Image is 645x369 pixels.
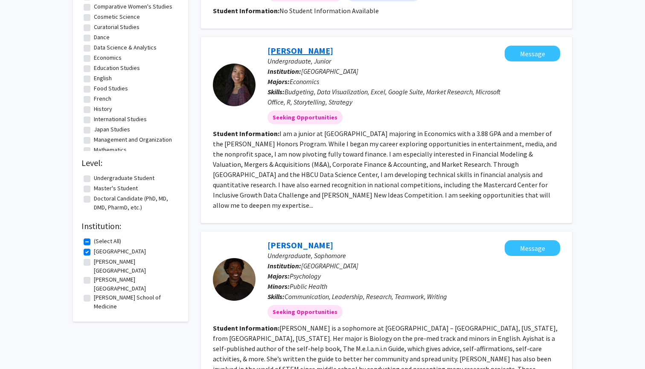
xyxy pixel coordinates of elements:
button: Message Ayishat Yussuf [505,240,560,256]
span: Communication, Leadership, Research, Teamwork, Writing [285,292,447,301]
label: Mathematics [94,145,127,154]
h2: Institution: [81,221,180,231]
label: International Studies [94,115,147,124]
label: Japan Studies [94,125,130,134]
label: Undergraduate Student [94,174,154,183]
a: [PERSON_NAME] [267,45,333,56]
span: Economics [290,77,319,86]
span: [GEOGRAPHIC_DATA] [301,261,358,270]
label: Data Science & Analytics [94,43,157,52]
iframe: Chat [6,331,36,363]
span: Public Health [290,282,327,291]
b: Student Information: [213,129,279,138]
label: Curatorial Studies [94,23,139,32]
label: Education Studies [94,64,140,73]
label: Food Studies [94,84,128,93]
label: English [94,74,112,83]
mat-chip: Seeking Opportunities [267,305,343,319]
mat-chip: Seeking Opportunities [267,110,343,124]
label: Economics [94,53,122,62]
label: (Select All) [94,237,121,246]
button: Message Chloe Jacobs [505,46,560,61]
label: Master's Student [94,184,138,193]
label: Management and Organization [94,135,172,144]
span: Budgeting, Data Visualization, Excel, Google Suite, Market Research, Microsoft Office, R, Storyte... [267,87,500,106]
label: [PERSON_NAME] School of Medicine [94,293,177,311]
span: Undergraduate, Sophomore [267,251,346,260]
fg-read-more: I am a junior at [GEOGRAPHIC_DATA] majoring in Economics with a 3.88 GPA and a member of the [PER... [213,129,557,209]
span: [GEOGRAPHIC_DATA] [301,67,358,76]
label: French [94,94,111,103]
a: [PERSON_NAME] [267,240,333,250]
label: Dance [94,33,110,42]
b: Majors: [267,272,290,280]
b: Majors: [267,77,290,86]
span: Undergraduate, Junior [267,57,331,65]
h2: Level: [81,158,180,168]
span: Psychology [290,272,321,280]
label: History [94,105,112,113]
b: Institution: [267,67,301,76]
b: Skills: [267,292,285,301]
b: Minors: [267,282,290,291]
label: Comparative Women's Studies [94,2,172,11]
label: [PERSON_NAME][GEOGRAPHIC_DATA] [94,257,177,275]
label: Cosmetic Science [94,12,140,21]
span: No Student Information Available [279,6,379,15]
label: [GEOGRAPHIC_DATA] [94,247,146,256]
label: Doctoral Candidate (PhD, MD, DMD, PharmD, etc.) [94,194,177,212]
label: [PERSON_NAME][GEOGRAPHIC_DATA] [94,275,177,293]
b: Skills: [267,87,285,96]
b: Institution: [267,261,301,270]
b: Student Information: [213,6,279,15]
b: Student Information: [213,324,279,332]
